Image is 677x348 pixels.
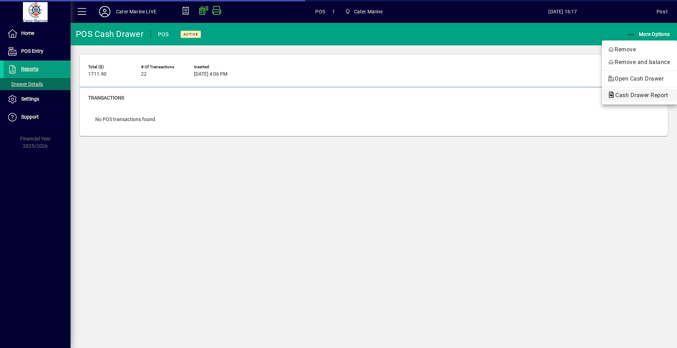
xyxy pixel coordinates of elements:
[608,58,671,67] span: Remove and balance
[608,45,671,54] span: Remove
[602,72,677,85] button: Open Cash Drawer
[608,75,671,83] span: Open Cash Drawer
[608,92,671,99] span: Cash Drawer Report
[602,56,677,69] button: Remove and balance
[602,43,677,56] button: Remove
